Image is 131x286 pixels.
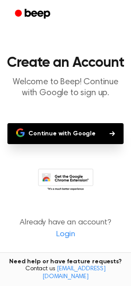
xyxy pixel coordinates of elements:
button: Continue with Google [7,123,124,144]
a: Login [9,229,122,241]
h1: Create an Account [7,56,124,70]
a: Beep [9,6,58,23]
span: Contact us [5,265,126,281]
a: [EMAIL_ADDRESS][DOMAIN_NAME] [42,266,106,280]
p: Already have an account? [7,217,124,241]
p: Welcome to Beep! Continue with Google to sign up. [7,77,124,99]
p: By continuing, you agree to our and , and you opt in to receive emails from us. [7,251,124,275]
